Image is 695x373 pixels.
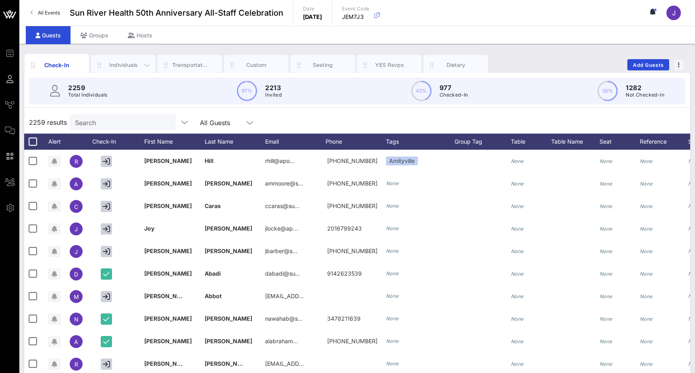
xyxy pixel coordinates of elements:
p: dabadi@su… [265,262,300,285]
span: A [74,181,78,188]
div: J [666,6,681,20]
div: Last Name [205,134,265,150]
span: Sun River Health 50th Anniversary All-Staff Celebration [70,7,283,19]
i: None [600,203,612,209]
div: Custom [239,61,274,69]
i: None [386,338,399,344]
span: C [74,203,78,210]
div: Individuals [106,61,141,69]
i: None [511,316,524,322]
span: Abadi [205,270,221,277]
i: None [640,316,653,322]
span: R [75,361,78,368]
span: +19172445351 [327,157,378,164]
a: All Events [26,6,65,19]
i: None [600,338,612,344]
span: Hill [205,157,214,164]
span: Joy [144,225,154,232]
i: None [386,180,399,186]
i: None [640,226,653,232]
span: [PERSON_NAME] [205,180,252,187]
div: Seat [600,134,640,150]
span: [PERSON_NAME] [144,315,192,322]
span: [PERSON_NAME] [PERSON_NAME] [144,293,241,299]
div: Seating [305,61,341,69]
span: 607-437-0421 [327,247,378,254]
p: jbarber@s… [265,240,297,262]
i: None [640,248,653,254]
p: [DATE] [303,13,322,21]
span: [EMAIL_ADDRESS][DOMAIN_NAME] [265,360,362,367]
p: ammoore@s… [265,172,303,195]
p: Total Individuals [68,91,108,99]
span: J [672,9,676,17]
i: None [640,158,653,164]
span: 3478211639 [327,315,361,322]
span: Add Guests [633,62,664,68]
p: rhill@apo… [265,150,295,172]
span: [PERSON_NAME] [144,360,192,367]
p: nawahab@s… [265,307,303,330]
span: [PERSON_NAME] [144,247,192,254]
div: Tags [386,134,454,150]
span: [PERSON_NAME] [144,270,192,277]
span: [PERSON_NAME] [144,180,192,187]
span: +18455701917 [327,202,378,209]
div: Reference [640,134,688,150]
p: Invited [265,91,282,99]
i: None [600,293,612,299]
i: None [640,271,653,277]
span: [PERSON_NAME] [144,338,192,344]
div: Table Name [551,134,600,150]
div: Guests [26,26,71,44]
span: [PERSON_NAME] [205,360,252,367]
i: None [511,181,524,187]
div: Phone [326,134,386,150]
i: None [640,203,653,209]
div: YES Rsvps [371,61,407,69]
i: None [511,293,524,299]
span: J [75,248,78,255]
i: None [386,293,399,299]
i: None [511,203,524,209]
i: None [600,181,612,187]
div: First Name [144,134,205,150]
i: None [600,248,612,254]
p: 977 [440,83,468,93]
i: None [511,248,524,254]
div: Check-In [39,61,75,69]
span: [EMAIL_ADDRESS][DOMAIN_NAME] [265,293,362,299]
i: None [640,181,653,187]
div: Dietary [438,61,474,69]
i: None [600,316,612,322]
i: None [386,203,399,209]
i: None [640,338,653,344]
i: None [640,361,653,367]
i: None [386,315,399,321]
p: Checked-In [440,91,468,99]
i: None [600,271,612,277]
i: None [511,158,524,164]
p: 2259 [68,83,108,93]
i: None [511,338,524,344]
i: None [386,361,399,367]
div: Amityville [386,157,418,165]
div: Check-In [88,134,128,150]
span: R [75,158,78,165]
i: None [386,270,399,276]
i: None [600,158,612,164]
span: A [74,338,78,345]
span: 2259 results [29,117,67,127]
i: None [386,248,399,254]
div: Email [265,134,326,150]
div: Hosts [118,26,162,44]
p: 1282 [626,83,664,93]
span: [PERSON_NAME] [205,338,252,344]
p: JEM7J3 [342,13,370,21]
i: None [386,225,399,231]
span: All Events [38,10,60,16]
p: Date [303,5,322,13]
span: 9142623539 [327,270,362,277]
p: 2213 [265,83,282,93]
span: +15166370154 [327,338,378,344]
